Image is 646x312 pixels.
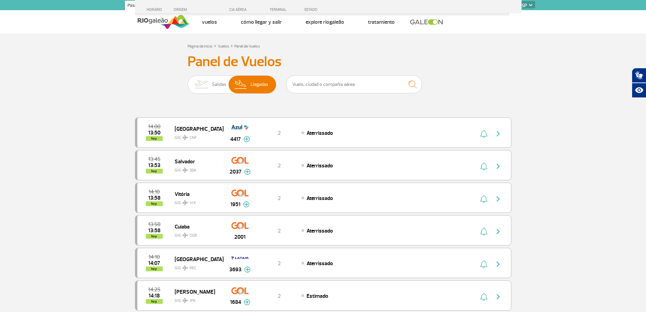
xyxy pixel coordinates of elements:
span: 2037 [230,168,241,176]
span: 2 [278,293,281,299]
span: hoy [146,267,163,271]
span: 3693 [229,265,241,274]
img: seta-direita-painel-voo.svg [494,162,502,170]
span: CGB [190,233,197,239]
a: Vuelos [202,19,217,25]
span: hoy [146,201,163,206]
div: ESTADO [301,7,356,12]
span: [GEOGRAPHIC_DATA] [175,255,218,263]
span: CNF [190,135,197,141]
img: sino-painel-voo.svg [480,162,487,170]
span: Cuiaba [175,222,218,231]
span: GIG [175,261,218,271]
div: ORIGEM [174,7,223,12]
span: GIG [175,196,218,206]
img: mais-info-painel-voo.svg [244,299,250,305]
input: Vuelo, ciudad o compañía aérea [286,75,422,93]
img: mais-info-painel-voo.svg [243,201,250,207]
span: Aterrissado [307,260,333,267]
span: 1684 [230,298,241,306]
a: Explore RIOgaleão [306,19,344,25]
span: 2025-09-27 13:58:38 [148,228,160,233]
span: Aterrissado [307,195,333,202]
span: 2 [278,195,281,202]
img: destiny_airplane.svg [182,265,188,271]
span: 2 [278,260,281,267]
span: SSA [190,167,196,173]
span: Aterrissado [307,162,333,169]
span: 2001 [234,233,246,241]
img: destiny_airplane.svg [182,200,188,205]
span: 2025-09-27 13:58:04 [148,196,160,200]
span: [PERSON_NAME] [175,287,218,296]
img: seta-direita-painel-voo.svg [494,293,502,301]
a: Panel de Vuelos [234,44,260,49]
span: 2025-09-27 14:18:00 [149,293,160,298]
img: destiny_airplane.svg [182,298,188,303]
a: Pasajeros [125,1,149,12]
span: VIX [190,200,196,206]
span: 2025-09-27 13:45:00 [148,157,160,162]
span: 2025-09-27 14:07:36 [148,261,160,265]
span: hoy [146,169,163,173]
img: mais-info-painel-voo.svg [244,267,251,273]
img: sino-painel-voo.svg [480,130,487,138]
img: sino-painel-voo.svg [480,195,487,203]
span: 2025-09-27 14:10:00 [149,189,160,194]
div: HORÁRIO [137,7,174,12]
span: REC [190,265,196,271]
img: sino-painel-voo.svg [480,227,487,236]
span: hoy [146,234,163,239]
span: 2025-09-27 14:10:00 [149,255,160,259]
img: slider-embarque [191,76,212,93]
span: GIG [175,131,218,141]
span: hoy [146,299,163,304]
span: Aterrissado [307,130,333,136]
span: 2025-09-27 14:00:00 [148,124,160,129]
span: 2 [278,130,281,136]
span: Aterrissado [307,227,333,234]
span: 2 [278,162,281,169]
a: Página de inicio [188,44,213,49]
span: GIG [175,164,218,173]
span: 2025-09-27 13:50:07 [148,130,160,135]
span: Llegadas [251,76,268,93]
img: sino-painel-voo.svg [480,293,487,301]
span: GIG [175,229,218,239]
a: > [214,42,216,50]
span: hoy [146,136,163,141]
img: mais-info-painel-voo.svg [244,169,251,175]
button: Abrir recursos assistivos. [632,83,646,98]
span: 1951 [230,200,240,208]
span: Salvador [175,157,218,166]
span: 2025-09-27 13:53:13 [148,163,160,168]
span: Vitória [175,189,218,198]
span: Estimado [307,293,328,299]
span: 2025-09-27 14:25:00 [148,287,160,292]
button: Abrir tradutor de língua de sinais. [632,68,646,83]
span: 2025-09-27 13:50:00 [148,222,160,227]
img: destiny_airplane.svg [182,167,188,173]
div: Plugin de acessibilidade da Hand Talk. [632,68,646,98]
a: > [231,42,233,50]
img: seta-direita-painel-voo.svg [494,130,502,138]
span: GIG [175,294,218,304]
img: destiny_airplane.svg [182,233,188,238]
img: seta-direita-painel-voo.svg [494,195,502,203]
img: mais-info-painel-voo.svg [243,136,250,142]
img: seta-direita-painel-voo.svg [494,227,502,236]
a: Tratamiento [368,19,395,25]
img: sino-painel-voo.svg [480,260,487,268]
a: Cómo llegar y salir [241,19,282,25]
h3: Panel de Vuelos [188,53,459,70]
span: 4417 [230,135,241,143]
span: JPA [190,298,196,304]
img: destiny_airplane.svg [182,135,188,140]
div: TERMINAL [257,7,301,12]
div: CIA AÉREA [223,7,257,12]
span: Salidas [212,76,226,93]
span: [GEOGRAPHIC_DATA] [175,124,218,133]
a: Vuelos [218,44,229,49]
img: seta-direita-painel-voo.svg [494,260,502,268]
span: 2 [278,227,281,234]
